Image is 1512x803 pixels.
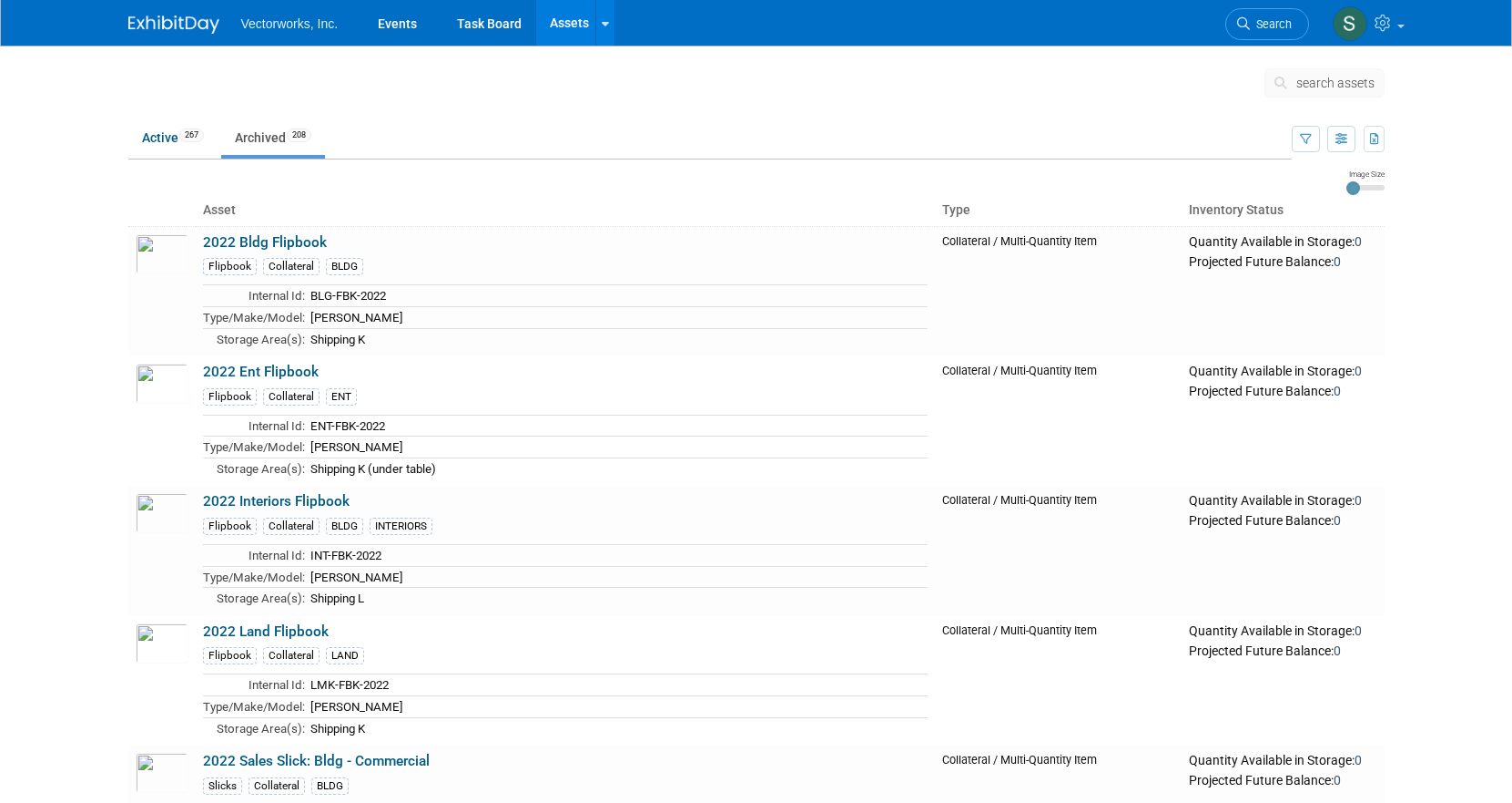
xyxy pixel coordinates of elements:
[203,695,305,717] td: Type/Make/Model:
[326,518,363,535] div: BLDG
[217,333,305,346] span: Storage Area(s):
[203,258,257,275] div: Flipbook
[326,388,357,406] div: ENT
[1250,17,1292,31] span: Search
[1225,8,1309,40] a: Search
[1189,640,1376,660] div: Projected Future Balance:
[305,306,929,328] td: [PERSON_NAME]
[1334,643,1341,658] span: 0
[370,518,432,535] div: INTERIORS
[203,777,242,795] div: Slicks
[305,458,929,479] td: Shipping K (under table)
[263,647,320,664] div: Collateral
[305,674,929,696] td: LMK-FBK-2022
[203,544,305,566] td: Internal Id:
[1189,753,1376,769] div: Quantity Available in Storage:
[203,234,327,251] a: 2022 Bldg Flipbook
[1346,169,1385,180] div: Image Size
[326,647,364,664] div: LAND
[179,129,204,142] span: 267
[203,623,329,640] a: 2022 Land Flipbook
[1189,251,1376,271] div: Projected Future Balance:
[1355,623,1362,638] span: 0
[203,566,305,588] td: Type/Make/Model:
[1189,380,1376,400] div: Projected Future Balance:
[263,518,320,535] div: Collateral
[203,518,257,535] div: Flipbook
[1355,234,1362,249] span: 0
[203,306,305,328] td: Type/Make/Model:
[1189,493,1376,510] div: Quantity Available in Storage:
[326,258,363,275] div: BLDG
[1355,364,1362,378] span: 0
[241,16,339,31] span: Vectorworks, Inc.
[935,356,1182,486] td: Collateral / Multi-Quantity Item
[203,493,350,510] a: 2022 Interiors Flipbook
[1334,773,1341,788] span: 0
[935,226,1182,356] td: Collateral / Multi-Quantity Item
[217,462,305,476] span: Storage Area(s):
[217,592,305,605] span: Storage Area(s):
[203,285,305,307] td: Internal Id:
[305,437,929,458] td: [PERSON_NAME]
[1189,234,1376,251] div: Quantity Available in Storage:
[935,616,1182,746] td: Collateral / Multi-Quantity Item
[217,722,305,736] span: Storage Area(s):
[1355,493,1362,508] span: 0
[128,15,219,34] img: ExhibitDay
[221,120,325,155] a: Archived208
[1296,76,1375,90] span: search assets
[305,695,929,717] td: [PERSON_NAME]
[305,588,929,609] td: Shipping L
[1334,254,1341,269] span: 0
[1264,68,1385,98] button: search assets
[305,566,929,588] td: [PERSON_NAME]
[203,415,305,437] td: Internal Id:
[1334,384,1341,398] span: 0
[203,388,257,406] div: Flipbook
[311,777,349,795] div: BLDG
[1334,513,1341,528] span: 0
[305,415,929,437] td: ENT-FBK-2022
[263,258,320,275] div: Collateral
[305,717,929,738] td: Shipping K
[305,285,929,307] td: BLG-FBK-2022
[1189,769,1376,789] div: Projected Future Balance:
[128,120,218,155] a: Active267
[203,437,305,458] td: Type/Make/Model:
[935,195,1182,226] th: Type
[203,647,257,664] div: Flipbook
[935,486,1182,615] td: Collateral / Multi-Quantity Item
[287,129,311,142] span: 208
[1333,6,1367,41] img: Shauna Bruno
[1355,753,1362,767] span: 0
[1189,364,1376,380] div: Quantity Available in Storage:
[203,674,305,696] td: Internal Id:
[203,364,319,380] a: 2022 Ent Flipbook
[305,328,929,349] td: Shipping K
[196,195,936,226] th: Asset
[1189,510,1376,530] div: Projected Future Balance:
[263,388,320,406] div: Collateral
[203,753,430,769] a: 2022 Sales Slick: Bldg - Commercial
[305,544,929,566] td: INT-FBK-2022
[1189,623,1376,640] div: Quantity Available in Storage:
[249,777,305,795] div: Collateral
